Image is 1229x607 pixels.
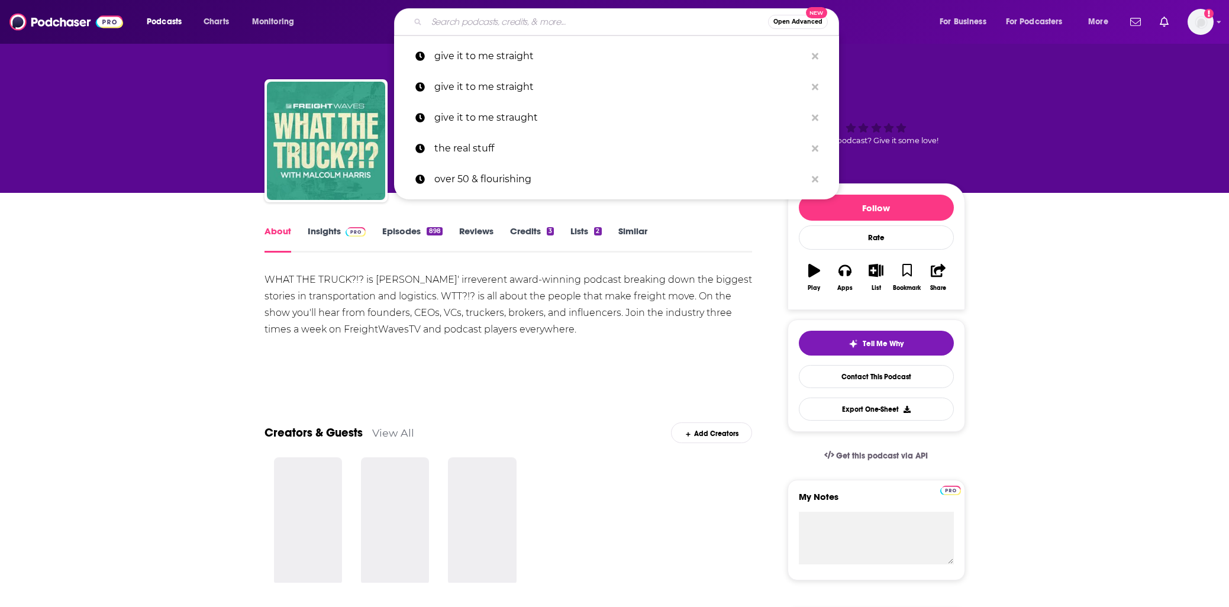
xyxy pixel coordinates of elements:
[1204,9,1214,18] svg: Add a profile image
[264,272,753,338] div: WHAT THE TRUCK?!? is [PERSON_NAME]' irreverent award-winning podcast breaking down the biggest st...
[434,133,806,164] p: the real stuff
[940,486,961,495] img: Podchaser Pro
[618,225,647,253] a: Similar
[244,12,309,31] button: open menu
[510,225,554,253] a: Credits3
[1080,12,1123,31] button: open menu
[860,256,891,299] button: List
[815,441,938,470] a: Get this podcast via API
[799,398,954,421] button: Export One-Sheet
[893,285,921,292] div: Bookmark
[799,195,954,221] button: Follow
[427,12,768,31] input: Search podcasts, credits, & more...
[196,12,236,31] a: Charts
[394,164,839,195] a: over 50 & flourishing
[1188,9,1214,35] button: Show profile menu
[346,227,366,237] img: Podchaser Pro
[837,285,853,292] div: Apps
[264,225,291,253] a: About
[799,225,954,250] div: Rate
[434,41,806,72] p: give it to me straight
[1155,12,1173,32] a: Show notifications dropdown
[547,227,554,235] div: 3
[830,256,860,299] button: Apps
[1088,14,1108,30] span: More
[204,14,229,30] span: Charts
[570,225,601,253] a: Lists2
[799,331,954,356] button: tell me why sparkleTell Me Why
[394,41,839,72] a: give it to me straight
[9,11,123,33] img: Podchaser - Follow, Share and Rate Podcasts
[863,339,904,348] span: Tell Me Why
[849,339,858,348] img: tell me why sparkle
[382,225,442,253] a: Episodes898
[267,82,385,200] img: WHAT THE TRUCK?!?
[405,8,850,35] div: Search podcasts, credits, & more...
[788,90,965,163] div: Good podcast? Give it some love!
[773,19,822,25] span: Open Advanced
[459,225,493,253] a: Reviews
[836,451,928,461] span: Get this podcast via API
[931,12,1001,31] button: open menu
[814,136,938,145] span: Good podcast? Give it some love!
[808,285,820,292] div: Play
[1125,12,1146,32] a: Show notifications dropdown
[1188,9,1214,35] span: Logged in as ehladik
[594,227,601,235] div: 2
[252,14,294,30] span: Monitoring
[372,427,414,439] a: View All
[1006,14,1063,30] span: For Podcasters
[799,491,954,512] label: My Notes
[308,225,366,253] a: InsightsPodchaser Pro
[394,102,839,133] a: give it to me straught
[998,12,1080,31] button: open menu
[768,15,828,29] button: Open AdvancedNew
[799,365,954,388] a: Contact This Podcast
[930,285,946,292] div: Share
[806,7,827,18] span: New
[1188,9,1214,35] img: User Profile
[434,102,806,133] p: give it to me straught
[394,133,839,164] a: the real stuff
[872,285,881,292] div: List
[394,72,839,102] a: give it to me straight
[434,72,806,102] p: give it to me straight
[922,256,953,299] button: Share
[427,227,442,235] div: 898
[138,12,197,31] button: open menu
[940,14,986,30] span: For Business
[892,256,922,299] button: Bookmark
[671,422,752,443] div: Add Creators
[940,484,961,495] a: Pro website
[264,425,363,440] a: Creators & Guests
[434,164,806,195] p: over 50 & flourishing
[147,14,182,30] span: Podcasts
[799,256,830,299] button: Play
